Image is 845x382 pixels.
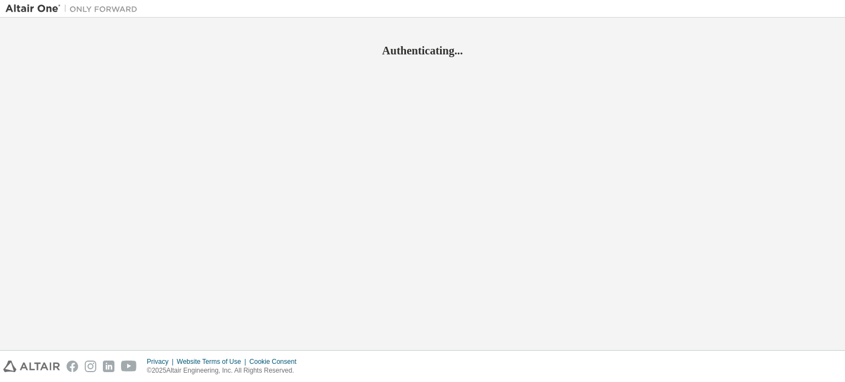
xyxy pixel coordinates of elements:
[177,357,249,366] div: Website Terms of Use
[147,366,303,375] p: © 2025 Altair Engineering, Inc. All Rights Reserved.
[103,361,114,372] img: linkedin.svg
[6,43,839,58] h2: Authenticating...
[85,361,96,372] img: instagram.svg
[6,3,143,14] img: Altair One
[121,361,137,372] img: youtube.svg
[249,357,303,366] div: Cookie Consent
[147,357,177,366] div: Privacy
[67,361,78,372] img: facebook.svg
[3,361,60,372] img: altair_logo.svg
